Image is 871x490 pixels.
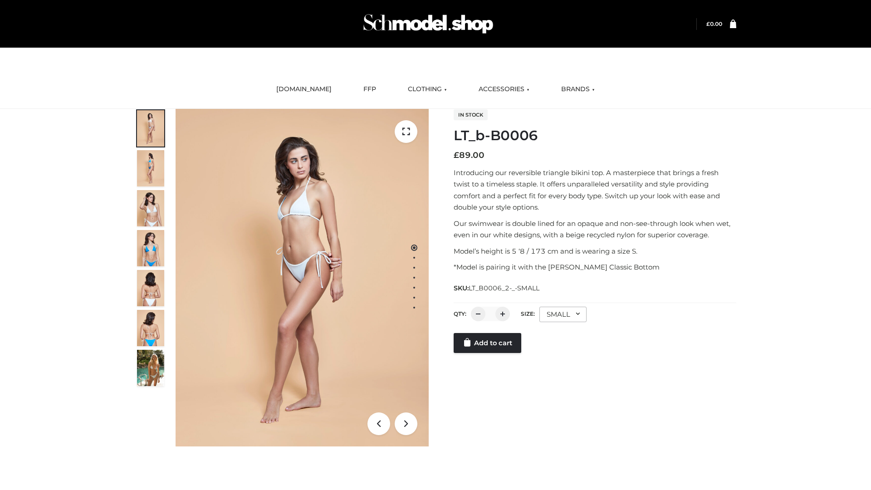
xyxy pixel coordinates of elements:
div: SMALL [539,307,587,322]
p: *Model is pairing it with the [PERSON_NAME] Classic Bottom [454,261,736,273]
a: [DOMAIN_NAME] [269,79,338,99]
a: ACCESSORIES [472,79,536,99]
bdi: 0.00 [706,20,722,27]
label: Size: [521,310,535,317]
span: In stock [454,109,488,120]
a: BRANDS [554,79,602,99]
a: £0.00 [706,20,722,27]
img: ArielClassicBikiniTop_CloudNine_AzureSky_OW114ECO_2-scaled.jpg [137,150,164,186]
p: Model’s height is 5 ‘8 / 173 cm and is wearing a size S. [454,245,736,257]
a: Add to cart [454,333,521,353]
img: ArielClassicBikiniTop_CloudNine_AzureSky_OW114ECO_4-scaled.jpg [137,230,164,266]
span: LT_B0006_2-_-SMALL [469,284,539,292]
span: £ [454,150,459,160]
span: SKU: [454,283,540,294]
img: ArielClassicBikiniTop_CloudNine_AzureSky_OW114ECO_1-scaled.jpg [137,110,164,147]
h1: LT_b-B0006 [454,127,736,144]
img: ArielClassicBikiniTop_CloudNine_AzureSky_OW114ECO_1 [176,109,429,446]
label: QTY: [454,310,466,317]
p: Introducing our reversible triangle bikini top. A masterpiece that brings a fresh twist to a time... [454,167,736,213]
img: ArielClassicBikiniTop_CloudNine_AzureSky_OW114ECO_3-scaled.jpg [137,190,164,226]
span: £ [706,20,710,27]
p: Our swimwear is double lined for an opaque and non-see-through look when wet, even in our white d... [454,218,736,241]
bdi: 89.00 [454,150,484,160]
img: Arieltop_CloudNine_AzureSky2.jpg [137,350,164,386]
img: Schmodel Admin 964 [360,6,496,42]
a: CLOTHING [401,79,454,99]
img: ArielClassicBikiniTop_CloudNine_AzureSky_OW114ECO_8-scaled.jpg [137,310,164,346]
a: FFP [357,79,383,99]
img: ArielClassicBikiniTop_CloudNine_AzureSky_OW114ECO_7-scaled.jpg [137,270,164,306]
